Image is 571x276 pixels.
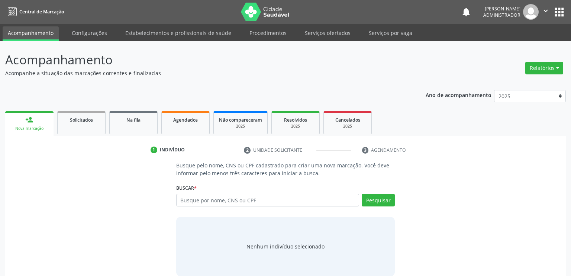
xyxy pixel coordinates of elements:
p: Busque pelo nome, CNS ou CPF cadastrado para criar uma nova marcação. Você deve informar pelo men... [176,161,395,177]
a: Estabelecimentos e profissionais de saúde [120,26,236,39]
div: Nenhum indivíduo selecionado [246,243,325,250]
div: 1 [151,147,157,153]
span: Cancelados [335,117,360,123]
div: Indivíduo [160,147,185,153]
span: Não compareceram [219,117,262,123]
span: Central de Marcação [19,9,64,15]
button: Relatórios [525,62,563,74]
a: Procedimentos [244,26,292,39]
button:  [539,4,553,20]
div: 2025 [277,123,314,129]
p: Acompanhamento [5,51,398,69]
span: Na fila [126,117,141,123]
span: Resolvidos [284,117,307,123]
button: notifications [461,7,471,17]
p: Ano de acompanhamento [426,90,491,99]
button: Pesquisar [362,194,395,206]
span: Administrador [483,12,520,18]
i:  [542,7,550,15]
input: Busque por nome, CNS ou CPF [176,194,359,206]
span: Agendados [173,117,198,123]
button: apps [553,6,566,19]
a: Serviços por vaga [364,26,417,39]
div: 2025 [219,123,262,129]
img: img [523,4,539,20]
a: Serviços ofertados [300,26,356,39]
a: Acompanhamento [3,26,59,41]
a: Central de Marcação [5,6,64,18]
span: Solicitados [70,117,93,123]
p: Acompanhe a situação das marcações correntes e finalizadas [5,69,398,77]
div: person_add [25,116,33,124]
div: 2025 [329,123,366,129]
label: Buscar [176,182,197,194]
div: [PERSON_NAME] [483,6,520,12]
a: Configurações [67,26,112,39]
div: Nova marcação [10,126,48,131]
